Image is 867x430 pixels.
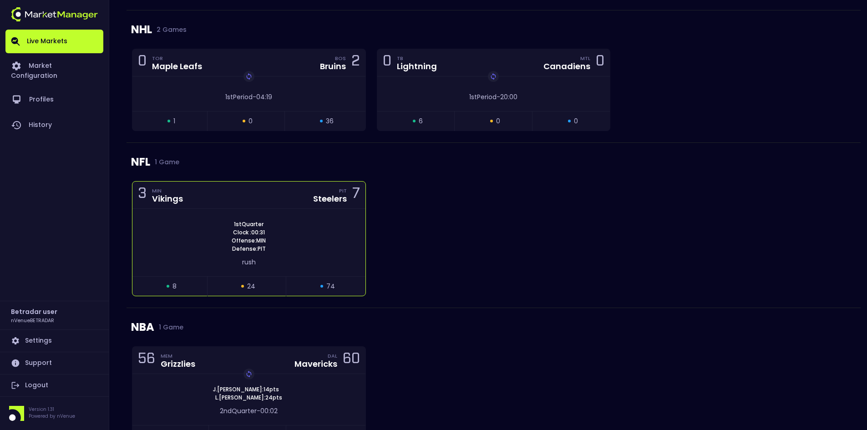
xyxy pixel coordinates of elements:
[150,158,179,166] span: 1 Game
[343,352,360,369] div: 60
[419,116,423,126] span: 6
[326,116,334,126] span: 36
[138,54,147,71] div: 0
[245,73,253,80] img: replayImg
[220,406,257,415] span: 2nd Quarter
[383,54,391,71] div: 0
[154,324,183,331] span: 1 Game
[152,55,202,62] div: TOR
[335,55,346,62] div: BOS
[245,370,253,378] img: replayImg
[574,116,578,126] span: 0
[152,26,187,33] span: 2 Games
[351,54,360,71] div: 2
[256,92,272,101] span: 04:19
[230,228,268,237] span: Clock : 00:31
[497,92,500,101] span: -
[580,55,590,62] div: MTL
[29,413,75,420] p: Powered by nVenue
[260,406,278,415] span: 00:02
[11,7,98,21] img: logo
[490,73,497,80] img: replayImg
[210,385,282,394] span: J . [PERSON_NAME] : 14 pts
[397,62,437,71] div: Lightning
[500,92,517,101] span: 20:00
[29,406,75,413] p: Version 1.31
[229,245,269,253] span: Defense: PIT
[138,352,155,369] div: 56
[5,87,103,112] a: Profiles
[397,55,437,62] div: TB
[469,92,497,101] span: 1st Period
[313,195,347,203] div: Steelers
[242,258,256,267] span: rush
[131,308,856,346] div: NBA
[152,195,183,203] div: Vikings
[5,30,103,53] a: Live Markets
[131,143,856,181] div: NFL
[352,187,360,203] div: 7
[229,237,269,245] span: Offense: MIN
[11,317,54,324] h3: nVenueBETRADAR
[5,352,103,374] a: Support
[11,307,57,317] h2: Betradar user
[496,116,500,126] span: 0
[173,116,175,126] span: 1
[152,62,202,71] div: Maple Leafs
[152,187,183,194] div: MIN
[138,187,147,203] div: 3
[294,360,337,368] div: Mavericks
[257,406,260,415] span: -
[253,92,256,101] span: -
[231,220,266,228] span: 1st Quarter
[5,53,103,87] a: Market Configuration
[213,394,285,402] span: L . [PERSON_NAME] : 24 pts
[5,330,103,352] a: Settings
[326,282,335,291] span: 74
[320,62,346,71] div: Bruins
[161,352,195,359] div: MEM
[5,112,103,138] a: History
[172,282,177,291] span: 8
[131,10,856,49] div: NHL
[225,92,253,101] span: 1st Period
[5,374,103,396] a: Logout
[543,62,590,71] div: Canadiens
[161,360,195,368] div: Grizzlies
[5,406,103,421] div: Version 1.31Powered by nVenue
[248,116,253,126] span: 0
[596,54,604,71] div: 0
[247,282,255,291] span: 24
[328,352,337,359] div: DAL
[339,187,347,194] div: PIT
